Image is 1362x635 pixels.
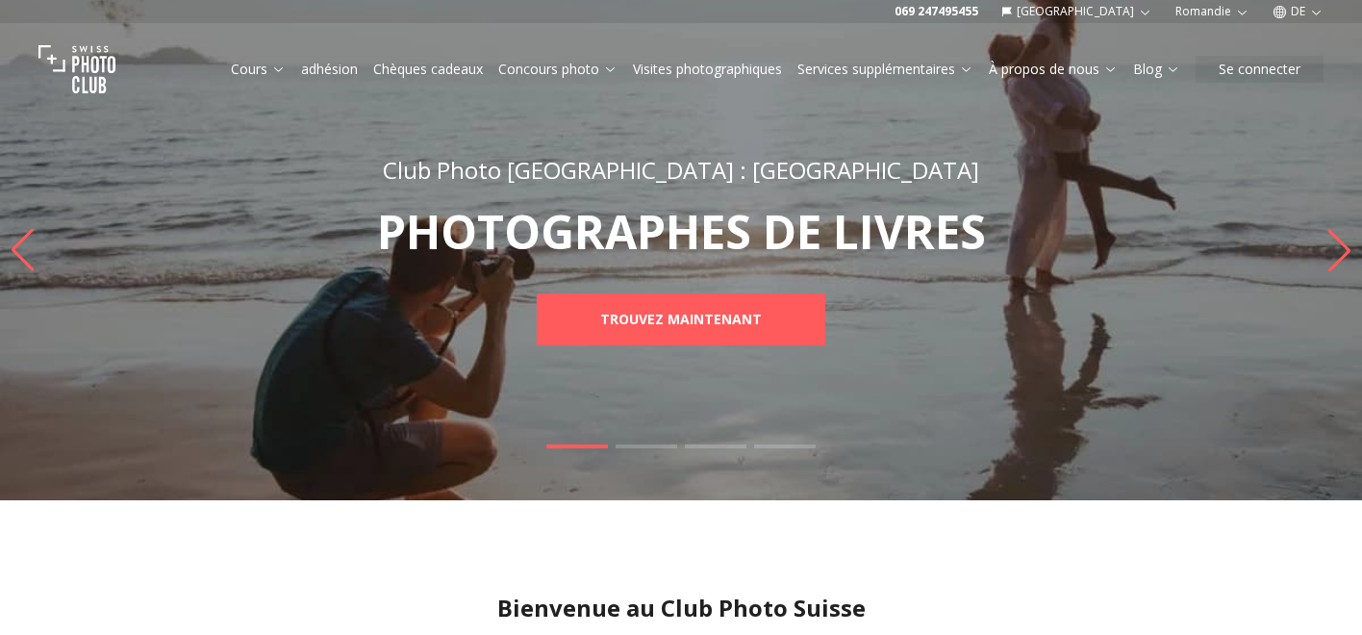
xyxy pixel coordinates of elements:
button: Visites photographiques [625,56,790,83]
font: [GEOGRAPHIC_DATA] [1017,3,1134,19]
font: adhésion [301,60,358,78]
a: À propos de nous [989,60,1118,79]
a: Cours [231,60,286,79]
font: Concours photo [498,60,599,78]
font: DE [1291,3,1305,19]
font: Se connecter [1219,60,1300,78]
button: À propos de nous [981,56,1125,83]
font: Bienvenue au Club Photo Suisse [497,592,866,623]
button: adhésion [293,56,366,83]
a: Chèques cadeaux [373,60,483,79]
font: Cours [231,60,267,78]
a: Services supplémentaires [797,60,973,79]
font: TROUVEZ MAINTENANT [600,310,762,328]
font: 069 247495455 [895,3,978,19]
font: Blog [1133,60,1162,78]
button: Cours [223,56,293,83]
font: Chèques cadeaux [373,60,483,78]
font: À propos de nous [989,60,1099,78]
button: Se connecter [1196,56,1324,83]
a: adhésion [301,60,358,79]
font: Club Photo [GEOGRAPHIC_DATA] : [GEOGRAPHIC_DATA] [383,154,979,186]
font: PHOTOGRAPHES DE LIVRES [377,200,986,263]
font: Services supplémentaires [797,60,955,78]
a: Visites photographiques [633,60,782,79]
img: Club photo suisse [38,31,115,108]
a: Concours photo [498,60,618,79]
button: Chèques cadeaux [366,56,491,83]
a: 069 247495455 [895,4,978,19]
a: TROUVEZ MAINTENANT [537,293,825,345]
a: Blog [1133,60,1180,79]
button: Blog [1125,56,1188,83]
font: Visites photographiques [633,60,782,78]
button: Services supplémentaires [790,56,981,83]
font: Romandie [1175,3,1231,19]
button: Concours photo [491,56,625,83]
